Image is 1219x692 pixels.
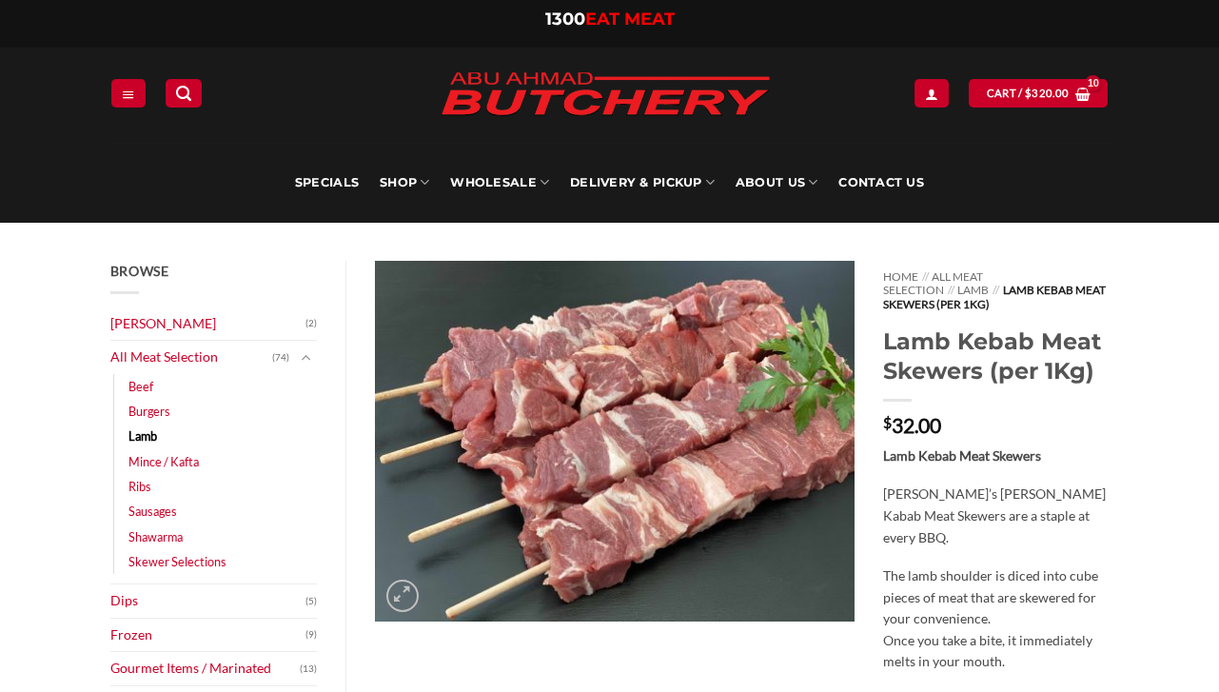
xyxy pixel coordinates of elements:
span: (13) [300,655,317,683]
a: Home [883,269,918,284]
h1: Lamb Kebab Meat Skewers (per 1Kg) [883,326,1109,386]
a: Zoom [386,580,419,612]
span: (2) [305,309,317,338]
a: Login [914,79,949,107]
span: // [993,283,999,297]
a: Sausages [128,499,177,524]
p: [PERSON_NAME]’s [PERSON_NAME] Kabab Meat Skewers are a staple at every BBQ. [883,484,1109,548]
a: View cart [969,79,1108,107]
a: Lamb [957,283,989,297]
a: Mince / Kafta [128,449,199,474]
a: About Us [736,143,817,223]
a: Burgers [128,399,170,424]
button: Toggle [294,347,317,368]
a: Frozen [110,619,306,652]
a: Delivery & Pickup [570,143,715,223]
bdi: 320.00 [1025,87,1069,99]
a: [PERSON_NAME] [110,307,306,341]
a: Dips [110,584,306,618]
span: Browse [110,263,169,279]
span: $ [883,415,892,430]
a: Shawarma [128,524,183,549]
span: (74) [272,344,289,372]
span: Lamb Kebab Meat Skewers (per 1Kg) [883,283,1105,310]
img: Abu Ahmad Butchery [424,59,786,131]
a: Specials [295,143,359,223]
p: The lamb shoulder is diced into cube pieces of meat that are skewered for your convenience. Once ... [883,565,1109,673]
span: Cart / [987,85,1070,102]
a: Search [166,79,202,107]
span: 1300 [545,9,585,30]
a: Gourmet Items / Marinated [110,652,301,685]
a: All Meat Selection [883,269,983,297]
a: Lamb [128,424,157,448]
a: Beef [128,374,153,399]
a: Menu [111,79,146,107]
a: Ribs [128,474,151,499]
a: Wholesale [450,143,549,223]
span: (9) [305,621,317,649]
img: Lamb Kebab Meat Skewers (per 1Kg) [375,261,855,622]
bdi: 32.00 [883,413,941,437]
a: Skewer Selections [128,549,226,574]
a: 1300EAT MEAT [545,9,675,30]
span: $ [1025,85,1032,102]
span: // [922,269,929,284]
a: Contact Us [838,143,924,223]
span: EAT MEAT [585,9,675,30]
a: SHOP [380,143,429,223]
span: // [948,283,954,297]
span: (5) [305,587,317,616]
a: All Meat Selection [110,341,273,374]
strong: Lamb Kebab Meat Skewers [883,447,1041,464]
